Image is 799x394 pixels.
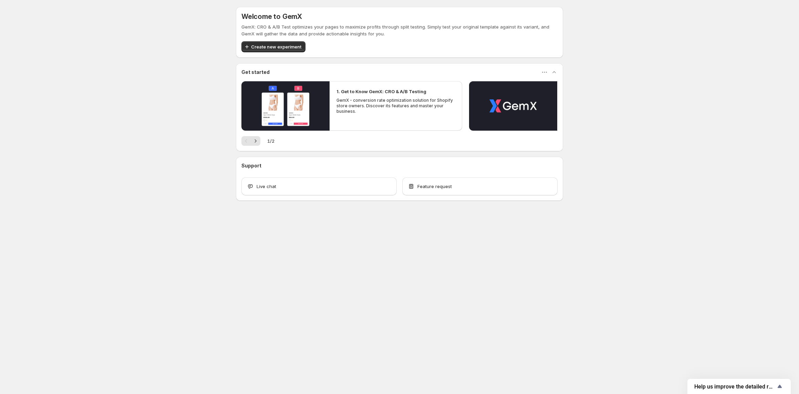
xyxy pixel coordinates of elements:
h3: Get started [241,69,270,76]
nav: Pagination [241,136,260,146]
button: Create new experiment [241,41,305,52]
button: Show survey - Help us improve the detailed report for A/B campaigns [694,382,784,391]
span: Create new experiment [251,43,301,50]
button: Play video [241,81,330,131]
h3: Support [241,162,261,169]
h5: Welcome to GemX [241,12,302,21]
h2: 1. Get to Know GemX: CRO & A/B Testing [336,88,426,95]
span: Live chat [257,183,276,190]
span: Feature request [417,183,452,190]
span: Help us improve the detailed report for A/B campaigns [694,383,776,390]
span: 1 / 2 [267,138,274,144]
p: GemX - conversion rate optimization solution for Shopify store owners. Discover its features and ... [336,98,455,114]
button: Next [251,136,260,146]
button: Play video [469,81,557,131]
p: GemX: CRO & A/B Test optimizes your pages to maximize profits through split testing. Simply test ... [241,23,558,37]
